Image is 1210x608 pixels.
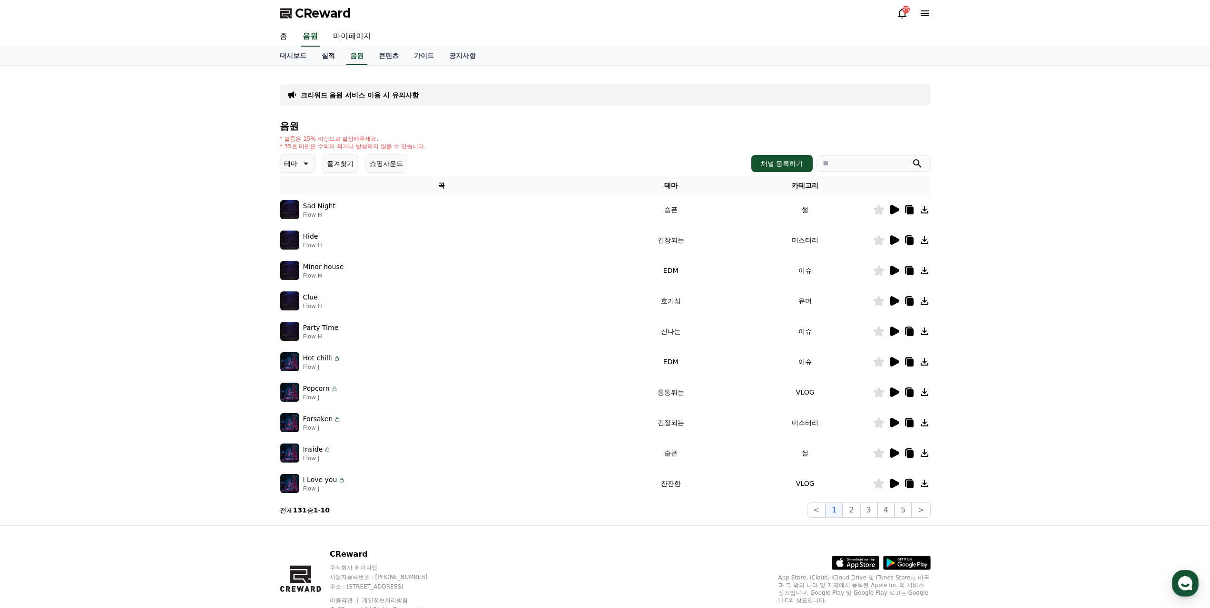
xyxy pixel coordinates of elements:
[738,225,873,255] td: 미스터리
[303,444,323,454] p: Inside
[284,157,297,170] p: 테마
[323,154,358,173] button: 즐겨찾기
[877,502,895,518] button: 4
[362,597,408,604] a: 개인정보처리방침
[280,200,299,219] img: music
[303,241,322,249] p: Flow H
[330,549,446,560] p: CReward
[303,454,332,462] p: Flow J
[301,27,320,47] a: 음원
[303,232,318,241] p: Hide
[738,316,873,347] td: 이슈
[325,27,379,47] a: 마이페이지
[346,47,367,65] a: 음원
[280,121,931,131] h4: 음원
[303,262,344,272] p: Minor house
[738,177,873,194] th: 카테고리
[303,363,341,371] p: Flow J
[603,286,738,316] td: 호기심
[280,231,299,250] img: music
[280,505,330,515] p: 전체 중 -
[603,407,738,438] td: 긴장되는
[303,394,338,401] p: Flow J
[912,502,930,518] button: >
[293,506,307,514] strong: 131
[603,468,738,499] td: 잔잔한
[280,261,299,280] img: music
[303,485,346,492] p: Flow J
[843,502,860,518] button: 2
[895,502,912,518] button: 5
[280,135,426,143] p: * 볼륨은 15% 이상으로 설정해주세요.
[147,316,158,323] span: 설정
[442,47,483,65] a: 공지사항
[303,272,344,280] p: Flow H
[303,211,335,219] p: Flow H
[280,6,351,21] a: CReward
[321,506,330,514] strong: 10
[902,6,910,13] div: 85
[280,177,604,194] th: 곡
[280,383,299,402] img: music
[303,292,318,302] p: Clue
[303,384,330,394] p: Popcorn
[603,438,738,468] td: 슬픈
[3,301,63,325] a: 홈
[303,201,335,211] p: Sad Night
[280,474,299,493] img: music
[280,291,299,310] img: music
[778,574,931,604] p: App Store, iCloud, iCloud Drive 및 iTunes Store는 미국과 그 밖의 나라 및 지역에서 등록된 Apple Inc.의 서비스 상표입니다. Goo...
[603,347,738,377] td: EDM
[738,194,873,225] td: 썰
[603,377,738,407] td: 통통튀는
[280,352,299,371] img: music
[280,413,299,432] img: music
[63,301,123,325] a: 대화
[860,502,877,518] button: 3
[303,424,342,432] p: Flow J
[738,438,873,468] td: 썰
[30,316,36,323] span: 홈
[314,47,343,65] a: 실적
[330,573,446,581] p: 사업자등록번호 : [PHONE_NUMBER]
[280,444,299,463] img: music
[738,377,873,407] td: VLOG
[280,143,426,150] p: * 35초 미만은 수익이 적거나 발생하지 않을 수 있습니다.
[123,301,183,325] a: 설정
[603,194,738,225] td: 슬픈
[280,322,299,341] img: music
[330,597,360,604] a: 이용약관
[295,6,351,21] span: CReward
[371,47,406,65] a: 콘텐츠
[303,323,339,333] p: Party Time
[303,302,322,310] p: Flow H
[738,255,873,286] td: 이슈
[330,583,446,590] p: 주소 : [STREET_ADDRESS]
[406,47,442,65] a: 가이드
[826,502,843,518] button: 1
[272,27,295,47] a: 홈
[603,177,738,194] th: 테마
[314,506,318,514] strong: 1
[603,255,738,286] td: EDM
[603,225,738,255] td: 긴장되는
[738,407,873,438] td: 미스터리
[807,502,826,518] button: <
[280,154,315,173] button: 테마
[330,564,446,571] p: 주식회사 와이피랩
[751,155,812,172] button: 채널 등록하기
[303,333,339,340] p: Flow H
[365,154,407,173] button: 쇼핑사운드
[303,475,337,485] p: I Love you
[896,8,908,19] a: 85
[738,286,873,316] td: 유머
[87,316,98,324] span: 대화
[301,90,419,100] a: 크리워드 음원 서비스 이용 시 유의사항
[303,414,333,424] p: Forsaken
[303,353,332,363] p: Hot chilli
[603,316,738,347] td: 신나는
[272,47,314,65] a: 대시보드
[738,347,873,377] td: 이슈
